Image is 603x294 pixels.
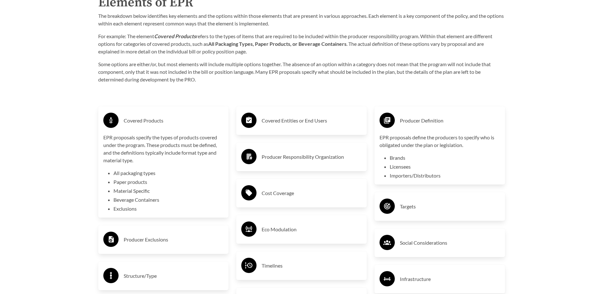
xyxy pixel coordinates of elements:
[262,188,362,198] h3: Cost Coverage
[380,134,500,149] p: EPR proposals define the producers to specify who is obligated under the plan or legislation.
[154,33,196,39] strong: Covered Products
[390,154,500,162] li: Brands
[390,163,500,171] li: Licensees
[262,115,362,126] h3: Covered Entities or End Users
[98,32,505,55] p: For example: The element refers to the types of items that are required to be included within the...
[113,187,224,195] li: Material Specific
[262,152,362,162] h3: Producer Responsibility Organization
[124,115,224,126] h3: Covered Products
[400,115,500,126] h3: Producer Definition
[98,60,505,83] p: Some options are either/or, but most elements will include multiple options together. The absence...
[400,274,500,284] h3: Infrastructure
[113,178,224,186] li: Paper products
[400,201,500,212] h3: Targets
[400,238,500,248] h3: Social Considerations
[262,224,362,234] h3: Eco Modulation
[262,261,362,271] h3: Timelines
[113,196,224,204] li: Beverage Containers
[113,169,224,177] li: All packaging types
[124,271,224,281] h3: Structure/Type
[98,12,505,27] p: The breakdown below identifies key elements and the options within those elements that are presen...
[390,172,500,179] li: Importers/Distributors
[113,205,224,213] li: Exclusions
[124,234,224,245] h3: Producer Exclusions
[208,41,346,47] strong: All Packaging Types, Paper Products, or Beverage Containers
[103,134,224,164] p: EPR proposals specify the types of products covered under the program. These products must be def...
